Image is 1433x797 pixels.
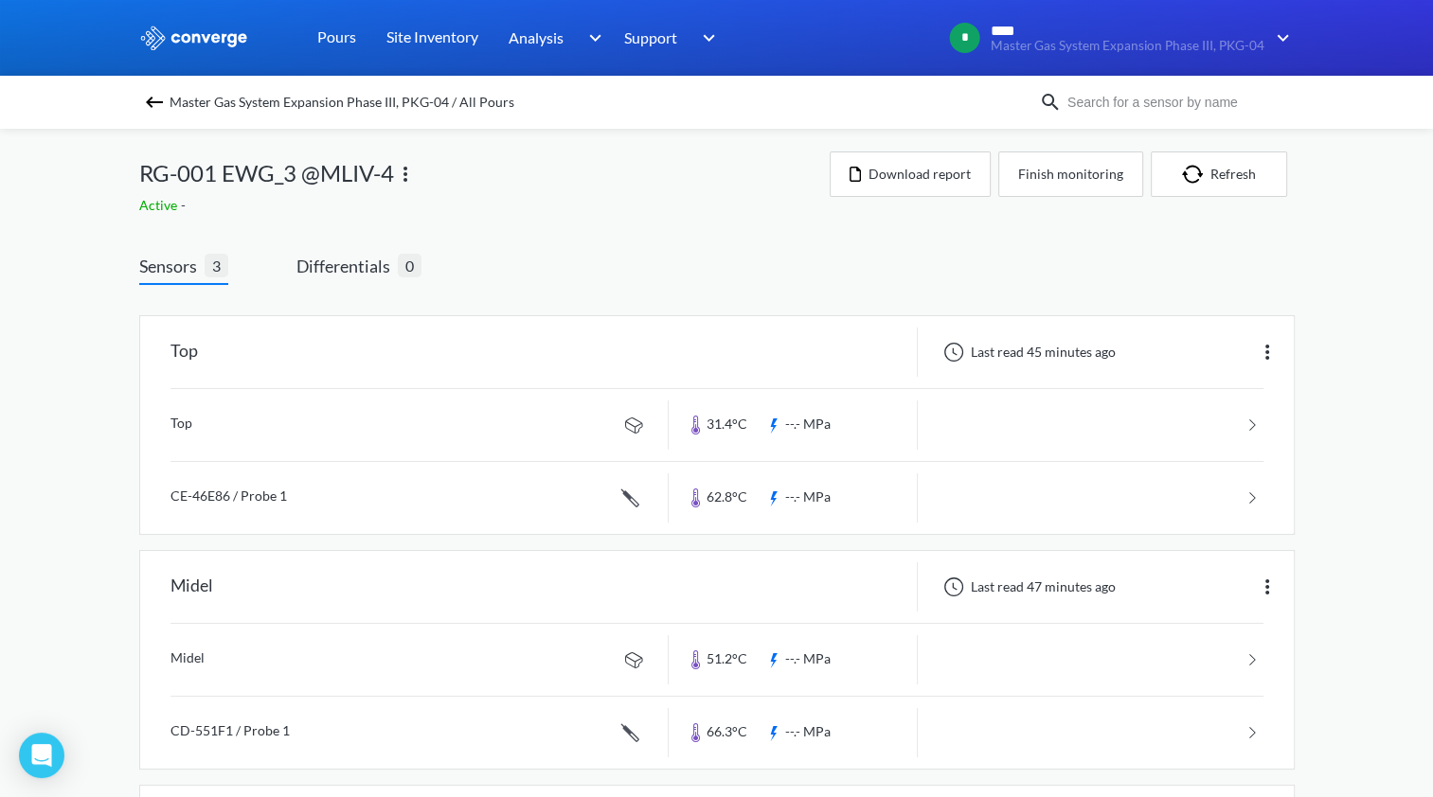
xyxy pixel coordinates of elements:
img: icon-file.svg [850,167,861,182]
img: icon-refresh.svg [1182,165,1210,184]
span: Support [624,26,677,49]
span: Master Gas System Expansion Phase III, PKG-04 [991,39,1264,53]
input: Search for a sensor by name [1062,92,1291,113]
div: Midel [170,562,213,611]
img: more.svg [394,163,417,186]
div: Top [170,328,198,377]
div: Last read 47 minutes ago [933,576,1121,598]
div: Open Intercom Messenger [19,733,64,778]
img: downArrow.svg [1264,27,1295,49]
span: Master Gas System Expansion Phase III, PKG-04 / All Pours [170,89,514,115]
span: RG-001 EWG_3 @MLIV-4 [139,155,394,191]
span: Sensors [139,253,205,279]
span: - [181,197,189,213]
img: downArrow.svg [576,27,606,49]
button: Finish monitoring [998,151,1143,197]
img: logo_ewhite.svg [139,26,249,50]
button: Refresh [1151,151,1287,197]
img: icon-search.svg [1039,91,1062,114]
span: 3 [205,254,228,277]
span: Active [139,197,181,213]
div: Last read 45 minutes ago [933,341,1121,363]
span: 0 [398,254,421,277]
img: backspace.svg [143,91,166,114]
button: Download report [830,151,991,197]
span: Differentials [296,253,398,279]
img: downArrow.svg [690,27,721,49]
img: more.svg [1256,576,1279,598]
span: Analysis [509,26,564,49]
img: more.svg [1256,341,1279,363]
